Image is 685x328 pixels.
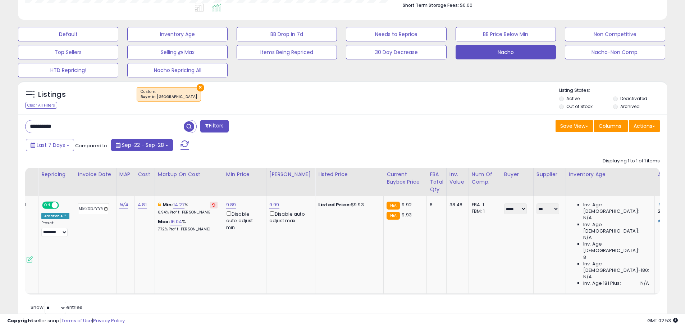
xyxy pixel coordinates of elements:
[583,221,649,234] span: Inv. Age [DEMOGRAPHIC_DATA]:
[141,89,197,100] span: Custom:
[158,202,161,207] i: This overrides the store level min markup for this listing
[629,120,660,132] button: Actions
[472,208,496,215] div: FBM: 1
[269,171,312,178] div: [PERSON_NAME]
[504,171,530,178] div: Buyer
[599,122,621,130] span: Columns
[158,202,218,215] div: %
[640,280,649,287] span: N/A
[583,234,592,241] span: N/A
[119,201,128,208] a: N/A
[569,171,652,178] div: Inventory Age
[456,27,556,41] button: BB Price Below Min
[119,171,132,178] div: MAP
[472,171,498,186] div: Num of Comp.
[93,317,125,324] a: Privacy Policy
[226,171,263,178] div: Min Price
[318,202,378,208] div: $9.93
[200,120,228,132] button: Filters
[163,201,173,208] b: Min:
[237,45,337,59] button: Items Being Repriced
[158,210,218,215] p: 6.94% Profit [PERSON_NAME]
[566,95,580,102] label: Active
[583,261,649,274] span: Inv. Age [DEMOGRAPHIC_DATA]-180:
[138,171,152,178] div: Cost
[127,27,228,41] button: Inventory Age
[583,274,592,280] span: N/A
[318,201,351,208] b: Listed Price:
[387,202,400,210] small: FBA
[170,218,182,225] a: 16.04
[387,171,424,186] div: Current Buybox Price
[658,218,673,225] span: #2,812
[658,201,680,208] span: #416,699
[583,254,586,261] span: 8
[583,241,649,254] span: Inv. Age [DEMOGRAPHIC_DATA]:
[449,171,466,186] div: Inv. value
[61,317,92,324] a: Terms of Use
[226,201,236,208] a: 9.89
[559,87,667,94] p: Listing States:
[318,171,380,178] div: Listed Price
[58,202,69,208] span: OFF
[556,120,593,132] button: Save View
[122,141,164,149] span: Sep-22 - Sep-28
[138,201,147,208] a: 4.81
[18,45,118,59] button: Top Sellers
[460,2,472,9] span: $0.00
[75,168,116,196] th: CSV column name: cust_attr_3_Invoice Date
[402,201,412,208] span: 9.92
[173,201,185,208] a: 14.27
[197,84,204,91] button: ×
[456,45,556,59] button: Nacho
[25,102,57,109] div: Clear All Filters
[402,211,412,218] span: 9.93
[565,45,665,59] button: Nacho-Non Comp.
[41,213,69,219] div: Amazon AI *
[346,27,446,41] button: Needs to Reprice
[38,90,66,100] h5: Listings
[269,210,310,224] div: Disable auto adjust max
[583,280,621,287] span: Inv. Age 181 Plus:
[269,201,279,208] a: 9.99
[430,202,441,208] div: 8
[111,139,173,151] button: Sep-22 - Sep-28
[430,171,443,193] div: FBA Total Qty
[594,120,628,132] button: Columns
[387,212,400,220] small: FBA
[127,63,228,77] button: Nacho Repricing All
[583,202,649,215] span: Inv. Age [DEMOGRAPHIC_DATA]:
[26,139,74,151] button: Last 7 Days
[583,215,592,221] span: N/A
[127,45,228,59] button: Selling @ Max
[620,103,640,109] label: Archived
[41,171,72,178] div: Repricing
[18,63,118,77] button: HTD Repricing!
[620,95,647,102] label: Deactivated
[212,203,215,207] i: Revert to store-level Min Markup
[237,27,337,41] button: BB Drop in 7d
[565,27,665,41] button: Non Competitive
[536,171,563,178] div: Supplier
[31,304,82,311] span: Show: entries
[18,27,118,41] button: Default
[78,171,113,178] div: Invoice Date
[43,202,52,208] span: ON
[158,219,218,232] div: %
[346,45,446,59] button: 30 Day Decrease
[403,2,459,8] b: Short Term Storage Fees:
[141,94,197,99] div: Buyer in [GEOGRAPHIC_DATA]
[7,318,125,324] div: seller snap | |
[472,202,496,208] div: FBA: 1
[533,168,566,196] th: CSV column name: cust_attr_2_Supplier
[75,142,108,149] span: Compared to:
[501,168,533,196] th: CSV column name: cust_attr_1_Buyer
[158,218,170,225] b: Max:
[647,317,678,324] span: 2025-10-6 02:53 GMT
[41,221,69,237] div: Preset:
[226,210,261,231] div: Disable auto adjust min
[158,171,220,178] div: Markup on Cost
[449,202,463,208] div: 38.48
[603,158,660,165] div: Displaying 1 to 1 of 1 items
[566,103,593,109] label: Out of Stock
